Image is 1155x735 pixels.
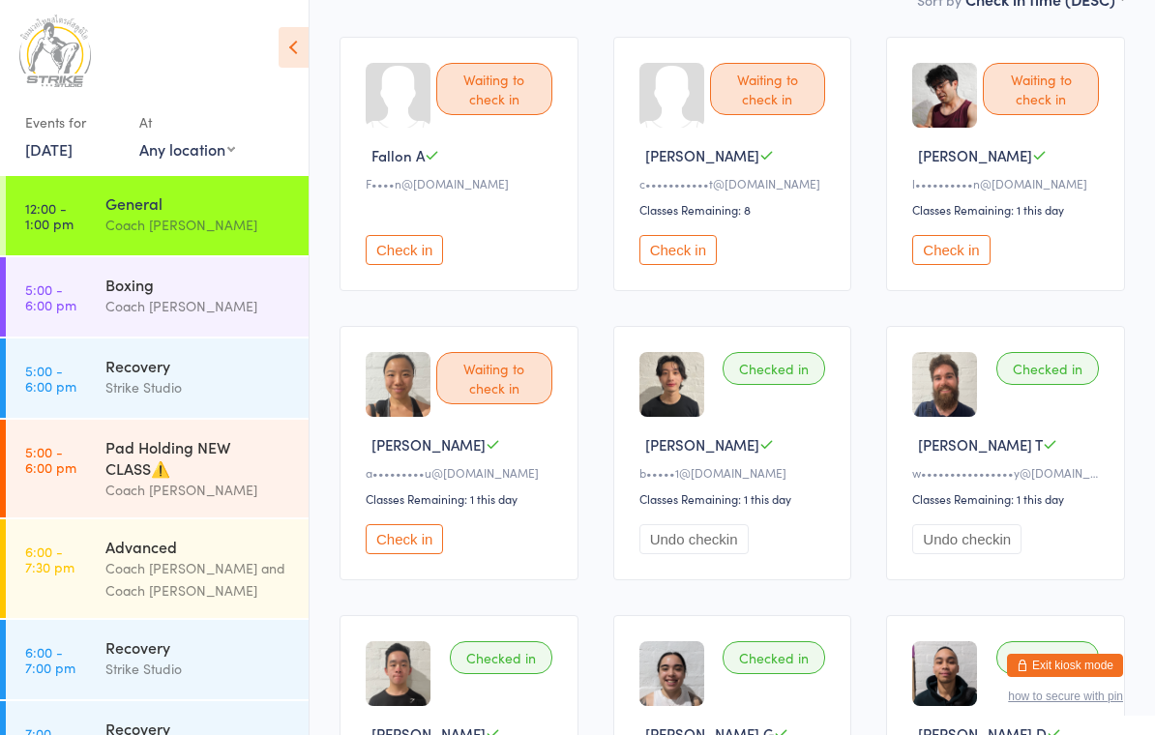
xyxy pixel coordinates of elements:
div: Boxing [105,274,292,295]
div: Coach [PERSON_NAME] [105,214,292,236]
div: Checked in [450,641,552,674]
div: Classes Remaining: 1 this day [912,490,1105,507]
img: image1705367645.png [912,63,977,128]
div: Coach [PERSON_NAME] and Coach [PERSON_NAME] [105,557,292,602]
div: Checked in [996,641,1099,674]
img: image1704866818.png [912,352,977,417]
a: 12:00 -1:00 pmGeneralCoach [PERSON_NAME] [6,176,309,255]
a: 6:00 -7:30 pmAdvancedCoach [PERSON_NAME] and Coach [PERSON_NAME] [6,519,309,618]
div: Recovery [105,355,292,376]
div: Classes Remaining: 8 [639,201,832,218]
span: [PERSON_NAME] T [918,434,1043,455]
div: Checked in [723,352,825,385]
img: image1703224879.png [639,352,704,417]
div: Classes Remaining: 1 this day [366,490,558,507]
div: Classes Remaining: 1 this day [639,490,832,507]
div: w••••••••••••••••y@[DOMAIN_NAME] [912,464,1105,481]
button: how to secure with pin [1008,690,1123,703]
div: Coach [PERSON_NAME] [105,295,292,317]
button: Check in [366,524,443,554]
div: Advanced [105,536,292,557]
div: Coach [PERSON_NAME] [105,479,292,501]
button: Check in [912,235,990,265]
div: Strike Studio [105,658,292,680]
span: [PERSON_NAME] [645,145,759,165]
div: Strike Studio [105,376,292,398]
button: Undo checkin [639,524,749,554]
div: a•••••••••u@[DOMAIN_NAME] [366,464,558,481]
div: Any location [139,138,235,160]
span: [PERSON_NAME] [371,434,486,455]
img: image1704866866.png [366,352,430,417]
time: 12:00 - 1:00 pm [25,200,74,231]
div: c•••••••••••t@[DOMAIN_NAME] [639,175,832,191]
div: F••••n@[DOMAIN_NAME] [366,175,558,191]
div: General [105,192,292,214]
span: Fallon A [371,145,425,165]
button: Exit kiosk mode [1007,654,1123,677]
img: image1733122945.png [639,641,704,706]
div: b•••••1@[DOMAIN_NAME] [639,464,832,481]
div: l••••••••••n@[DOMAIN_NAME] [912,175,1105,191]
div: Checked in [723,641,825,674]
div: Checked in [996,352,1099,385]
time: 6:00 - 7:30 pm [25,544,74,574]
span: [PERSON_NAME] [918,145,1032,165]
time: 5:00 - 6:00 pm [25,444,76,475]
time: 5:00 - 6:00 pm [25,281,76,312]
div: Events for [25,106,120,138]
button: Check in [639,235,717,265]
div: Pad Holding NEW CLASS⚠️ [105,436,292,479]
time: 6:00 - 7:00 pm [25,644,75,675]
a: 5:00 -6:00 pmPad Holding NEW CLASS⚠️Coach [PERSON_NAME] [6,420,309,517]
button: Undo checkin [912,524,1022,554]
div: Waiting to check in [710,63,826,115]
a: [DATE] [25,138,73,160]
img: image1703225102.png [366,641,430,706]
img: Strike Studio [19,15,91,87]
div: Classes Remaining: 1 this day [912,201,1105,218]
time: 5:00 - 6:00 pm [25,363,76,394]
div: Waiting to check in [436,63,552,115]
img: image1718609087.png [912,641,977,706]
a: 6:00 -7:00 pmRecoveryStrike Studio [6,620,309,699]
div: Waiting to check in [983,63,1099,115]
div: At [139,106,235,138]
div: Recovery [105,636,292,658]
span: [PERSON_NAME] [645,434,759,455]
button: Check in [366,235,443,265]
div: Waiting to check in [436,352,552,404]
a: 5:00 -6:00 pmBoxingCoach [PERSON_NAME] [6,257,309,337]
a: 5:00 -6:00 pmRecoveryStrike Studio [6,338,309,418]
